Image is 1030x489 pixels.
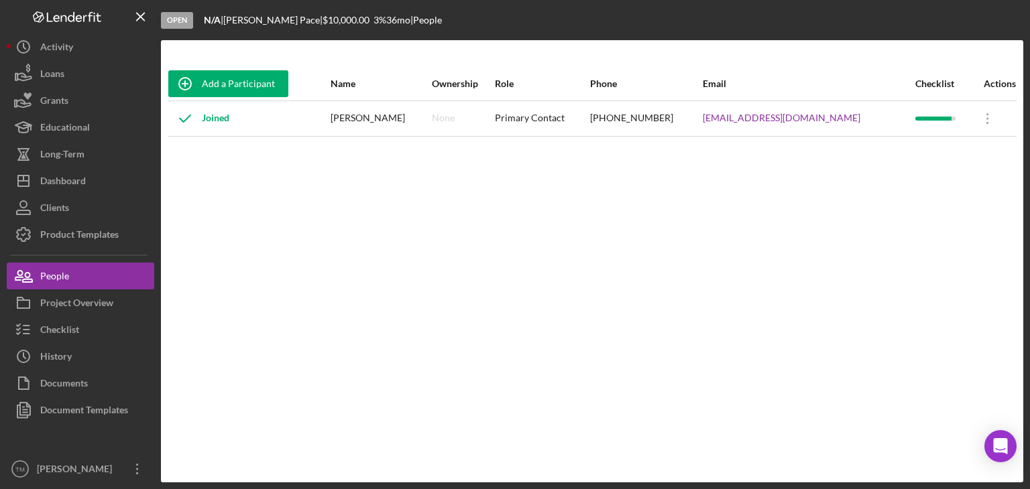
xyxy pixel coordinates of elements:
[204,15,223,25] div: |
[495,102,589,135] div: Primary Contact
[40,114,90,144] div: Educational
[590,102,701,135] div: [PHONE_NUMBER]
[432,113,455,123] div: None
[7,167,154,194] button: Dashboard
[40,60,64,90] div: Loans
[202,70,275,97] div: Add a Participant
[161,12,193,29] div: Open
[40,370,88,400] div: Documents
[40,289,113,320] div: Project Overview
[7,263,154,289] button: People
[703,78,914,89] div: Email
[168,70,288,97] button: Add a Participant
[323,15,374,25] div: $10,000.00
[40,316,79,346] div: Checklist
[40,167,86,198] div: Dashboard
[590,78,701,89] div: Phone
[40,141,84,171] div: Long-Term
[7,316,154,343] button: Checklist
[7,141,154,167] button: Long-Term
[168,102,229,135] div: Joined
[40,221,119,251] div: Product Templates
[984,430,1017,462] div: Open Intercom Messenger
[703,113,860,123] a: [EMAIL_ADDRESS][DOMAIN_NAME]
[34,456,121,486] div: [PERSON_NAME]
[40,194,69,224] div: Clients
[7,194,154,221] button: Clients
[331,102,431,135] div: [PERSON_NAME]
[204,14,221,25] b: N/A
[432,78,494,89] div: Ownership
[374,15,386,25] div: 3 %
[971,78,1016,89] div: Actions
[7,456,154,482] button: TM[PERSON_NAME]
[386,15,410,25] div: 36 mo
[40,87,68,117] div: Grants
[223,15,323,25] div: [PERSON_NAME] Pace |
[7,60,154,87] button: Loans
[7,289,154,316] button: Project Overview
[40,343,72,373] div: History
[7,397,154,423] button: Document Templates
[7,87,154,114] button: Grants
[915,78,970,89] div: Checklist
[40,263,69,293] div: People
[7,343,154,370] button: History
[40,33,73,64] div: Activity
[410,15,442,25] div: | People
[15,466,25,473] text: TM
[7,221,154,248] button: Product Templates
[331,78,431,89] div: Name
[7,114,154,141] button: Educational
[40,397,128,427] div: Document Templates
[7,33,154,60] button: Activity
[495,78,589,89] div: Role
[7,370,154,397] button: Documents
